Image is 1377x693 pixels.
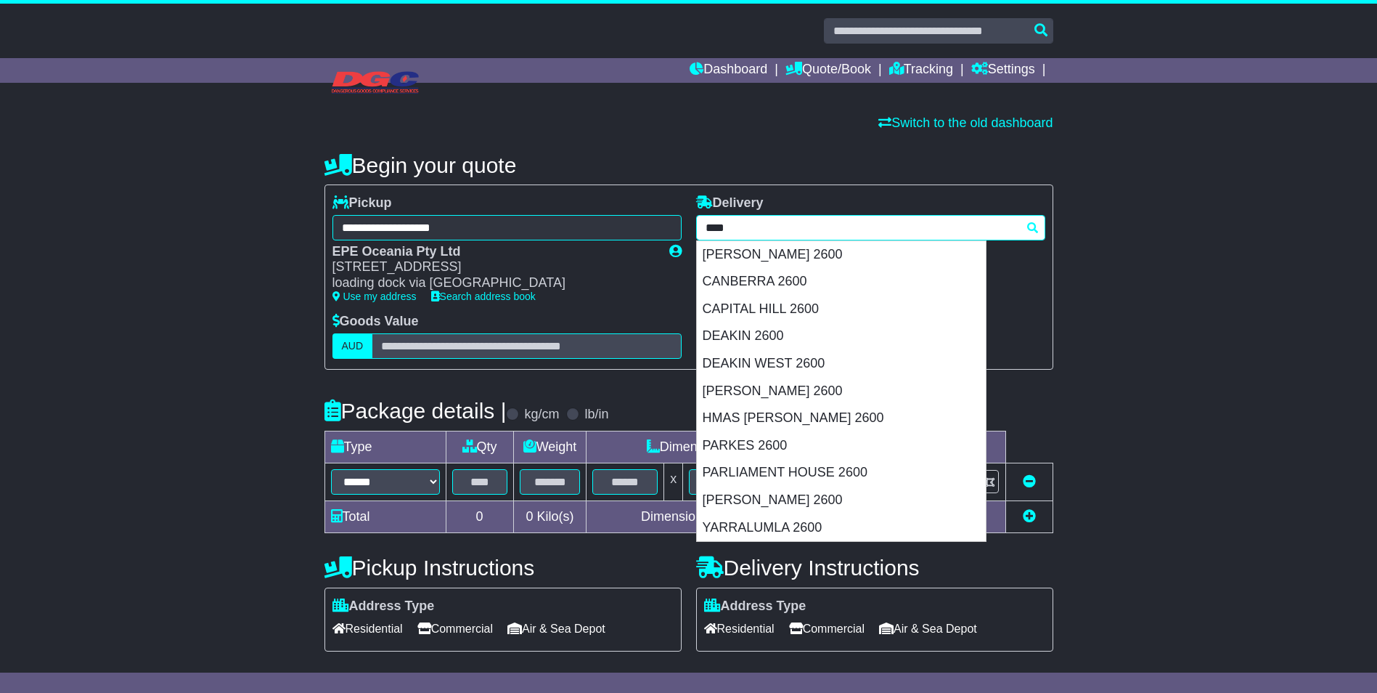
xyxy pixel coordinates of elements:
div: YARRALUMLA 2600 [697,514,986,542]
div: DEAKIN 2600 [697,323,986,350]
h4: Delivery Instructions [696,556,1053,580]
td: Dimensions in Centimetre(s) [587,500,857,532]
div: [PERSON_NAME] 2600 [697,487,986,514]
label: Pickup [332,195,392,211]
div: PARLIAMENT HOUSE 2600 [697,459,986,487]
div: [PERSON_NAME] 2600 [697,241,986,269]
td: Kilo(s) [513,500,587,532]
div: DEAKIN WEST 2600 [697,350,986,378]
td: Qty [446,431,513,463]
div: loading dock via [GEOGRAPHIC_DATA] [332,275,655,291]
td: 0 [446,500,513,532]
a: Add new item [1023,509,1036,524]
label: lb/in [584,407,608,423]
a: Dashboard [690,58,767,83]
span: 0 [526,509,533,524]
a: Remove this item [1023,474,1036,489]
div: [STREET_ADDRESS] [332,259,655,275]
label: kg/cm [524,407,559,423]
a: Use my address [332,291,417,302]
label: Address Type [332,599,435,615]
span: Commercial [789,617,865,640]
span: Commercial [417,617,493,640]
a: Tracking [889,58,953,83]
a: Quote/Book [785,58,871,83]
td: Dimensions (L x W x H) [587,431,857,463]
td: x [664,463,683,500]
td: Weight [513,431,587,463]
a: Search address book [431,291,536,302]
h4: Begin your quote [324,153,1053,177]
span: Residential [704,617,775,640]
div: [PERSON_NAME] 2600 [697,378,986,405]
span: Air & Sea Depot [507,617,605,640]
span: Residential [332,617,403,640]
label: AUD [332,333,373,359]
div: HMAS [PERSON_NAME] 2600 [697,405,986,432]
td: Type [324,431,446,463]
span: Air & Sea Depot [879,617,977,640]
label: Delivery [696,195,764,211]
div: CANBERRA 2600 [697,268,986,296]
label: Goods Value [332,314,419,330]
h4: Pickup Instructions [324,556,682,580]
div: PARKES 2600 [697,432,986,460]
a: Switch to the old dashboard [878,115,1053,130]
label: Address Type [704,599,806,615]
div: EPE Oceania Pty Ltd [332,244,655,260]
a: Settings [971,58,1035,83]
div: CAPITAL HILL 2600 [697,296,986,323]
td: Total [324,500,446,532]
h4: Package details | [324,399,507,423]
